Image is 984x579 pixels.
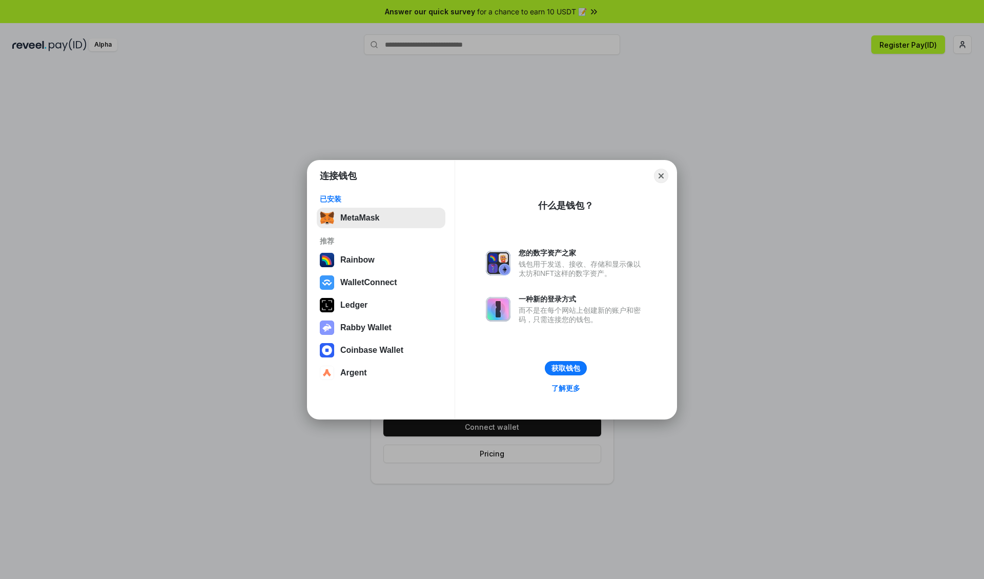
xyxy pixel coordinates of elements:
[340,346,403,355] div: Coinbase Wallet
[486,251,510,275] img: svg+xml,%3Csvg%20xmlns%3D%22http%3A%2F%2Fwww.w3.org%2F2000%2Fsvg%22%20fill%3D%22none%22%20viewBox...
[317,363,445,383] button: Argent
[320,275,334,290] img: svg+xml,%3Csvg%20width%3D%2228%22%20height%3D%2228%22%20viewBox%3D%220%200%2028%2028%22%20fill%3D...
[317,272,445,293] button: WalletConnect
[519,259,646,278] div: 钱包用于发送、接收、存储和显示像以太坊和NFT这样的数字资产。
[486,297,510,322] img: svg+xml,%3Csvg%20xmlns%3D%22http%3A%2F%2Fwww.w3.org%2F2000%2Fsvg%22%20fill%3D%22none%22%20viewBox...
[654,169,668,183] button: Close
[317,295,445,315] button: Ledger
[320,236,442,246] div: 推荐
[320,170,357,182] h1: 连接钱包
[320,211,334,225] img: svg+xml,%3Csvg%20fill%3D%22none%22%20height%3D%2233%22%20viewBox%3D%220%200%2035%2033%22%20width%...
[519,248,646,257] div: 您的数字资产之家
[519,306,646,324] div: 而不是在每个网站上创建新的账户和密码，只需连接您的钱包。
[320,366,334,380] img: svg+xml,%3Csvg%20width%3D%2228%22%20height%3D%2228%22%20viewBox%3D%220%200%2028%2028%22%20fill%3D...
[320,321,334,335] img: svg+xml,%3Csvg%20xmlns%3D%22http%3A%2F%2Fwww.w3.org%2F2000%2Fsvg%22%20fill%3D%22none%22%20viewBox...
[320,298,334,312] img: svg+xml,%3Csvg%20xmlns%3D%22http%3A%2F%2Fwww.w3.org%2F2000%2Fsvg%22%20width%3D%2228%22%20height%3...
[317,340,445,361] button: Coinbase Wallet
[320,343,334,357] img: svg+xml,%3Csvg%20width%3D%2228%22%20height%3D%2228%22%20viewBox%3D%220%200%2028%2028%22%20fill%3D...
[551,384,580,393] div: 了解更多
[320,253,334,267] img: svg+xml,%3Csvg%20width%3D%22120%22%20height%3D%22120%22%20viewBox%3D%220%200%20120%20120%22%20fil...
[519,294,646,304] div: 一种新的登录方式
[340,278,397,287] div: WalletConnect
[340,255,375,265] div: Rainbow
[545,382,586,395] a: 了解更多
[340,301,367,310] div: Ledger
[340,213,379,223] div: MetaMask
[538,199,593,212] div: 什么是钱包？
[317,317,445,338] button: Rabby Wallet
[340,323,392,332] div: Rabby Wallet
[551,364,580,373] div: 获取钱包
[545,361,587,375] button: 获取钱包
[317,250,445,270] button: Rainbow
[317,208,445,228] button: MetaMask
[340,368,367,377] div: Argent
[320,194,442,204] div: 已安装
